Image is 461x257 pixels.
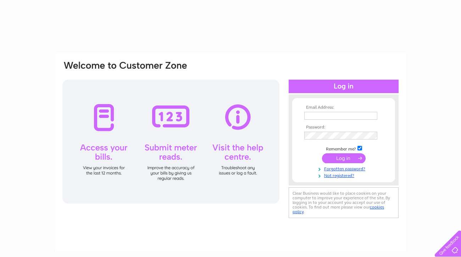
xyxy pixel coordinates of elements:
th: Password: [302,125,385,130]
input: Submit [322,153,366,163]
a: cookies policy [293,205,384,214]
td: Remember me? [302,145,385,152]
a: Not registered? [304,172,385,178]
th: Email Address: [302,105,385,110]
div: Clear Business would like to place cookies on your computer to improve your experience of the sit... [289,187,399,218]
a: Forgotten password? [304,165,385,172]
